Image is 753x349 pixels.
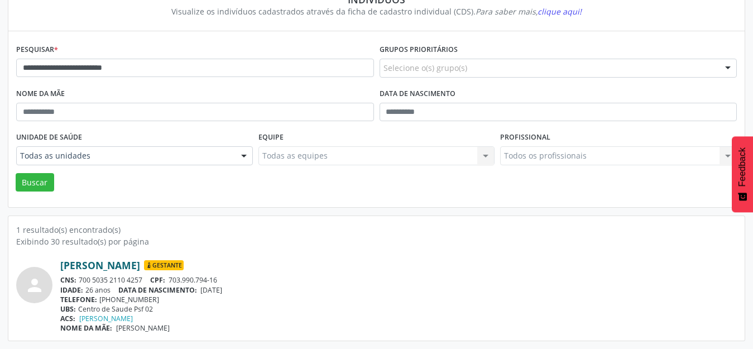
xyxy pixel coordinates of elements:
label: Equipe [258,129,284,146]
button: Feedback - Mostrar pesquisa [732,136,753,212]
div: Visualize os indivíduos cadastrados através da ficha de cadastro individual (CDS). [24,6,729,17]
label: Profissional [500,129,550,146]
span: DATA DE NASCIMENTO: [118,285,197,295]
i: person [25,275,45,295]
div: 700 5035 2110 4257 [60,275,737,285]
span: UBS: [60,304,76,314]
span: NOME DA MÃE: [60,323,112,333]
span: TELEFONE: [60,295,97,304]
div: 1 resultado(s) encontrado(s) [16,224,737,236]
label: Data de nascimento [380,85,455,103]
span: CPF: [150,275,165,285]
span: Selecione o(s) grupo(s) [383,62,467,74]
span: [PERSON_NAME] [116,323,170,333]
div: 26 anos [60,285,737,295]
span: IDADE: [60,285,83,295]
div: [PHONE_NUMBER] [60,295,737,304]
span: Todas as unidades [20,150,230,161]
label: Pesquisar [16,41,58,59]
span: 703.990.794-16 [169,275,217,285]
span: Feedback [737,147,747,187]
label: Nome da mãe [16,85,65,103]
div: Exibindo 30 resultado(s) por página [16,236,737,247]
label: Unidade de saúde [16,129,82,146]
label: Grupos prioritários [380,41,458,59]
span: CNS: [60,275,76,285]
span: ACS: [60,314,75,323]
span: clique aqui! [538,6,582,17]
a: [PERSON_NAME] [79,314,133,323]
button: Buscar [16,173,54,192]
span: [DATE] [200,285,222,295]
i: Para saber mais, [476,6,582,17]
a: [PERSON_NAME] [60,259,140,271]
span: Gestante [144,260,184,270]
div: Centro de Saude Psf 02 [60,304,737,314]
